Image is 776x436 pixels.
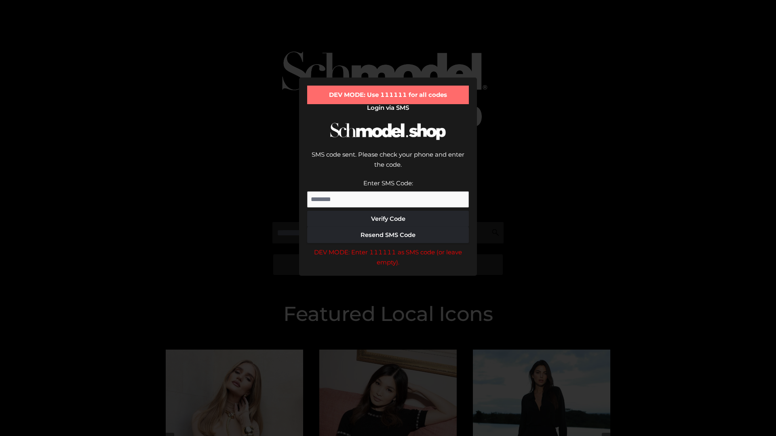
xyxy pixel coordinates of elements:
[307,86,469,104] div: DEV MODE: Use 111111 for all codes
[307,227,469,243] button: Resend SMS Code
[307,211,469,227] button: Verify Code
[327,115,449,147] img: Schmodel Logo
[307,149,469,178] div: SMS code sent. Please check your phone and enter the code.
[363,179,413,187] label: Enter SMS Code:
[307,104,469,111] h2: Login via SMS
[307,247,469,268] div: DEV MODE: Enter 111111 as SMS code (or leave empty).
